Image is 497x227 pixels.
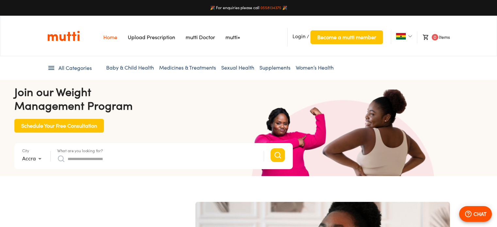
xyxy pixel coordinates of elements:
[128,34,175,41] a: Navigates to Prescription Upload Page
[408,34,412,38] img: Dropdown
[186,34,215,41] a: Navigates to mutti doctor website
[22,154,44,164] div: Accra
[47,30,80,41] a: Link on the logo navigates to HomePage
[47,30,80,41] img: Logo
[159,64,216,71] a: Medicines & Treatments
[417,31,450,43] li: Items
[14,122,104,128] a: Schedule Your Free Consultation
[292,33,306,40] span: Login
[57,149,103,153] label: What are you looking for?
[106,64,154,71] a: Baby & Child Health
[21,121,97,130] span: Schedule Your Free Consultation
[459,206,492,222] button: CHAT
[225,34,240,41] a: Navigates to mutti+ page
[103,34,117,41] a: Navigates to Home Page
[473,210,487,218] p: CHAT
[317,33,376,42] span: Become a mutti member
[14,119,104,133] button: Schedule Your Free Consultation
[310,30,383,44] button: Become a mutti member
[221,64,254,71] a: Sexual Health
[259,64,290,71] a: Supplements
[260,5,281,10] a: 0558134375
[287,28,383,47] li: /
[58,64,92,72] span: All Categories
[271,148,285,162] button: Search
[432,34,438,41] span: 0
[22,149,29,153] label: City
[296,64,334,71] a: Women’s Health
[396,33,406,40] img: Ghana
[14,85,293,112] h4: Join our Weight Management Program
